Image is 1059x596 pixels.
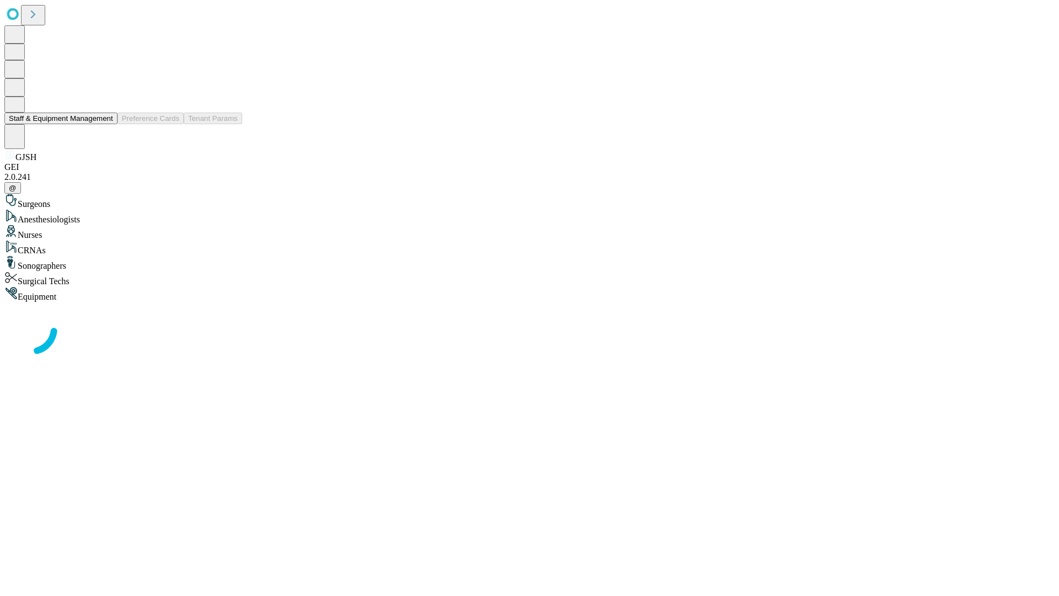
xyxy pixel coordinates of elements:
[15,152,36,162] span: GJSH
[4,162,1055,172] div: GEI
[184,113,242,124] button: Tenant Params
[4,209,1055,225] div: Anesthesiologists
[117,113,184,124] button: Preference Cards
[4,182,21,194] button: @
[4,240,1055,256] div: CRNAs
[9,184,17,192] span: @
[4,113,117,124] button: Staff & Equipment Management
[4,172,1055,182] div: 2.0.241
[4,286,1055,302] div: Equipment
[4,271,1055,286] div: Surgical Techs
[4,225,1055,240] div: Nurses
[4,194,1055,209] div: Surgeons
[4,256,1055,271] div: Sonographers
